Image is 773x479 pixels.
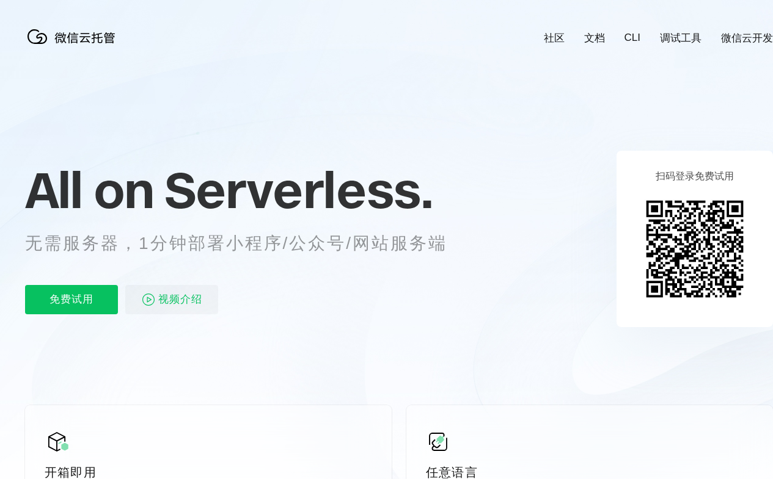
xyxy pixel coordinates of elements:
a: 调试工具 [660,31,702,45]
a: 微信云托管 [25,40,123,51]
a: CLI [625,32,640,44]
span: All on [25,159,153,220]
a: 文档 [584,31,605,45]
a: 社区 [544,31,565,45]
span: Serverless. [164,159,433,220]
a: 微信云开发 [721,31,773,45]
p: 扫码登录免费试用 [656,170,734,183]
img: 微信云托管 [25,24,123,49]
img: video_play.svg [141,292,156,307]
p: 免费试用 [25,285,118,314]
p: 无需服务器，1分钟部署小程序/公众号/网站服务端 [25,231,470,256]
span: 视频介绍 [158,285,202,314]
